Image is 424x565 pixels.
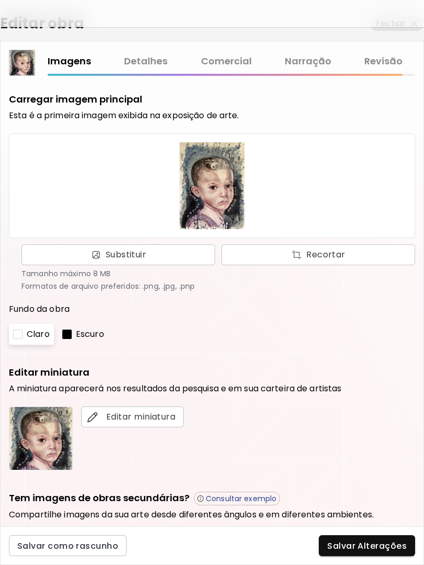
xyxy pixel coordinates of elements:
a: Revisão [364,54,403,69]
a: Detalhes [124,54,168,69]
button: editEditar miniatura [81,406,184,427]
button: Consultar exemplo [194,492,280,505]
button: Salvar como rascunho [9,535,127,556]
span: Substituir [21,244,215,265]
span: Editar miniatura [90,411,175,423]
p: Consultar exemplo [206,494,276,503]
p: Claro [27,328,50,341]
span: Substituir [106,248,147,261]
span: Recortar [230,248,407,261]
h6: Esta é a primeira imagem exibida na exposição de arte. [9,110,415,121]
a: Narração [285,54,331,69]
p: Fundo da obra [9,303,415,315]
p: Tamanho máximo 8 MB [21,269,415,278]
img: thumbnail [9,50,35,75]
p: Escuro [76,328,104,341]
span: Salvar como rascunho [17,540,118,551]
span: Salvar Alterações [327,540,407,551]
h5: Carregar imagem principal [9,93,142,106]
button: Salvar Alterações [319,535,415,556]
img: edit [87,412,98,422]
button: Substituir [221,244,415,265]
h5: Tem imagens de obras secundárias? [9,491,189,505]
h6: Compartilhe imagens da sua arte desde diferentes ângulos e em diferentes ambientes. [9,510,415,520]
h5: Editar miniatura [9,366,90,379]
p: Formatos de arquivo preferidos: .png, .jpg, .pnp [21,282,415,290]
a: Comercial [201,54,252,69]
h6: A miniatura aparecerá nos resultados da pesquisa e em sua carteira de artistas [9,383,415,394]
